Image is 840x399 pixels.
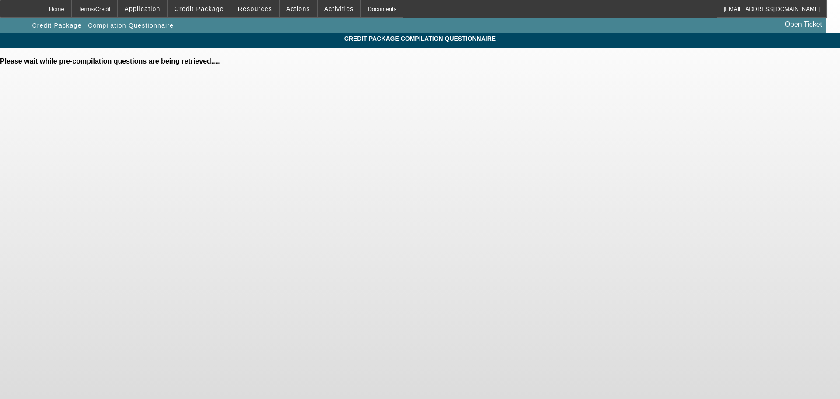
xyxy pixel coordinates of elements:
[118,0,167,17] button: Application
[124,5,160,12] span: Application
[7,35,833,42] span: Credit Package Compilation Questionnaire
[86,18,176,33] button: Compilation Questionnaire
[175,5,224,12] span: Credit Package
[781,17,826,32] a: Open Ticket
[168,0,231,17] button: Credit Package
[324,5,354,12] span: Activities
[318,0,360,17] button: Activities
[286,5,310,12] span: Actions
[30,18,84,33] button: Credit Package
[32,22,81,29] span: Credit Package
[88,22,174,29] span: Compilation Questionnaire
[231,0,279,17] button: Resources
[238,5,272,12] span: Resources
[280,0,317,17] button: Actions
